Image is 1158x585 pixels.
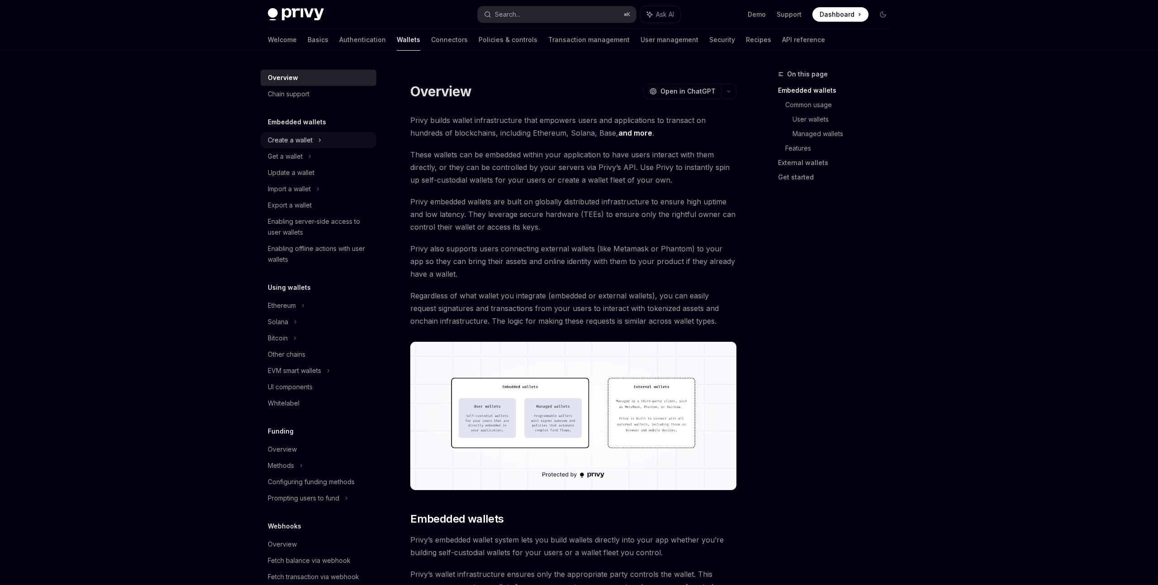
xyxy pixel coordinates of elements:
[410,83,471,99] h1: Overview
[268,29,297,51] a: Welcome
[268,382,313,392] div: UI components
[397,29,420,51] a: Wallets
[410,342,736,490] img: images/walletoverview.png
[268,300,296,311] div: Ethereum
[268,151,303,162] div: Get a wallet
[261,395,376,411] a: Whitelabel
[785,141,897,156] a: Features
[268,333,288,344] div: Bitcoin
[624,11,631,18] span: ⌘ K
[268,316,288,327] div: Solana
[777,10,802,19] a: Support
[495,9,520,20] div: Search...
[746,29,771,51] a: Recipes
[812,7,868,22] a: Dashboard
[308,29,328,51] a: Basics
[268,282,311,293] h5: Using wallets
[261,197,376,213] a: Export a wallet
[618,128,652,138] a: and more
[793,127,897,141] a: Managed wallets
[339,29,386,51] a: Authentication
[778,170,897,184] a: Get started
[778,83,897,98] a: Embedded wallets
[410,512,503,526] span: Embedded wallets
[876,7,890,22] button: Toggle dark mode
[748,10,766,19] a: Demo
[268,365,321,376] div: EVM smart wallets
[268,89,309,99] div: Chain support
[641,6,680,23] button: Ask AI
[656,10,674,19] span: Ask AI
[641,29,698,51] a: User management
[261,70,376,86] a: Overview
[268,243,371,265] div: Enabling offline actions with user wallets
[644,84,721,99] button: Open in ChatGPT
[268,167,314,178] div: Update a wallet
[410,148,736,186] span: These wallets can be embedded within your application to have users interact with them directly, ...
[778,156,897,170] a: External wallets
[261,441,376,458] a: Overview
[261,241,376,268] a: Enabling offline actions with user wallets
[268,476,355,487] div: Configuring funding methods
[548,29,630,51] a: Transaction management
[261,552,376,569] a: Fetch balance via webhook
[261,86,376,102] a: Chain support
[268,571,359,582] div: Fetch transaction via webhook
[410,242,736,280] span: Privy also supports users connecting external wallets (like Metamask or Phantom) to your app so t...
[268,426,294,437] h5: Funding
[410,114,736,139] span: Privy builds wallet infrastructure that empowers users and applications to transact on hundreds o...
[660,87,716,96] span: Open in ChatGPT
[261,379,376,395] a: UI components
[410,289,736,327] span: Regardless of what wallet you integrate (embedded or external wallets), you can easily request si...
[268,539,297,550] div: Overview
[268,493,339,504] div: Prompting users to fund
[261,569,376,585] a: Fetch transaction via webhook
[479,29,537,51] a: Policies & controls
[268,72,298,83] div: Overview
[261,213,376,241] a: Enabling server-side access to user wallets
[268,184,311,194] div: Import a wallet
[268,200,312,211] div: Export a wallet
[268,135,313,146] div: Create a wallet
[261,165,376,181] a: Update a wallet
[410,195,736,233] span: Privy embedded wallets are built on globally distributed infrastructure to ensure high uptime and...
[268,216,371,238] div: Enabling server-side access to user wallets
[820,10,854,19] span: Dashboard
[793,112,897,127] a: User wallets
[268,117,326,127] h5: Embedded wallets
[431,29,468,51] a: Connectors
[268,555,351,566] div: Fetch balance via webhook
[268,460,294,471] div: Methods
[261,536,376,552] a: Overview
[709,29,735,51] a: Security
[410,533,736,559] span: Privy’s embedded wallet system lets you build wallets directly into your app whether you’re build...
[261,474,376,490] a: Configuring funding methods
[787,69,828,80] span: On this page
[268,444,297,455] div: Overview
[478,6,636,23] button: Search...⌘K
[782,29,825,51] a: API reference
[268,349,305,360] div: Other chains
[268,521,301,532] h5: Webhooks
[268,398,299,409] div: Whitelabel
[268,8,324,21] img: dark logo
[261,346,376,363] a: Other chains
[785,98,897,112] a: Common usage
